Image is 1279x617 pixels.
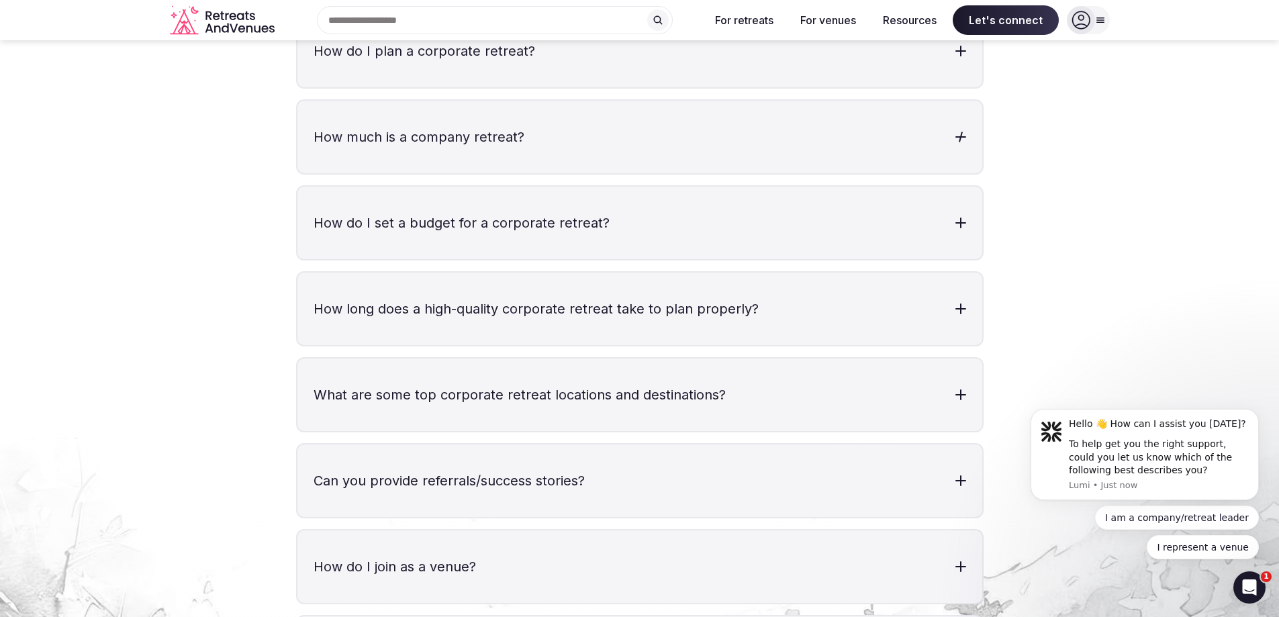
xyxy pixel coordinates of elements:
svg: Retreats and Venues company logo [170,5,277,36]
iframe: Intercom notifications message [1010,335,1279,581]
iframe: Intercom live chat [1233,571,1266,604]
button: Resources [872,5,947,35]
h3: What are some top corporate retreat locations and destinations? [297,359,982,431]
button: For venues [790,5,867,35]
h3: How do I set a budget for a corporate retreat? [297,187,982,259]
h3: Can you provide referrals/success stories? [297,444,982,517]
h3: How long does a high-quality corporate retreat take to plan properly? [297,273,982,345]
h3: How do I plan a corporate retreat? [297,15,982,87]
span: Let's connect [953,5,1059,35]
button: For retreats [704,5,784,35]
span: 1 [1261,571,1272,582]
h3: How much is a company retreat? [297,101,982,173]
a: Visit the homepage [170,5,277,36]
h3: How do I join as a venue? [297,530,982,603]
